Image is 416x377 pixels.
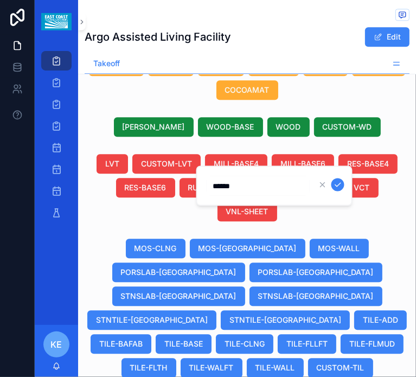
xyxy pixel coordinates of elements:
span: PORSLAB-[GEOGRAPHIC_DATA] [121,267,236,278]
button: MOS-CLNG [126,239,185,258]
span: MILL-BASE6 [280,158,325,169]
span: RES-BASE4 [347,158,389,169]
span: Takeoff [93,58,120,69]
span: STNSLAB-[GEOGRAPHIC_DATA] [121,291,236,302]
span: WOOD-BASE [207,122,254,132]
span: STNTILE-[GEOGRAPHIC_DATA] [229,315,341,325]
div: scrollable content [35,43,78,237]
span: LVT [105,158,119,169]
span: CUSTOM-LVT [141,158,192,169]
button: TILE-ADD [354,310,407,330]
button: WOOD [267,117,310,137]
button: MOS-WALL [310,239,369,258]
button: STNSLAB-[GEOGRAPHIC_DATA] [112,286,245,306]
button: [PERSON_NAME] [114,117,194,137]
button: MOS-[GEOGRAPHIC_DATA] [190,239,305,258]
span: MOS-WALL [318,243,360,254]
span: TILE-BAFAB [99,338,143,349]
button: PORSLAB-[GEOGRAPHIC_DATA] [249,263,382,282]
button: TILE-BAFAB [91,334,151,354]
span: TILE-FLLFT [286,338,328,349]
span: TILE-FLTH [130,362,168,373]
span: STNTILE-[GEOGRAPHIC_DATA] [96,315,208,325]
button: CUSTOM-LVT [132,154,201,174]
span: RUBB-SHEET [188,182,235,193]
button: STNTILE-[GEOGRAPHIC_DATA] [87,310,216,330]
span: TILE-WALL [255,362,295,373]
button: TILE-BASE [156,334,212,354]
span: TILE-BASE [164,338,203,349]
button: VNL-SHEET [217,202,277,221]
button: STNSLAB-[GEOGRAPHIC_DATA] [249,286,382,306]
span: STNSLAB-[GEOGRAPHIC_DATA] [258,291,374,302]
span: VNL-SHEET [226,206,268,217]
h1: Argo Assisted Living Facility [85,29,231,44]
span: VCT [354,182,370,193]
button: RES-BASE4 [338,154,398,174]
button: LVT [97,154,128,174]
span: TILE-ADD [363,315,398,325]
span: TILE-FLMUD [349,338,395,349]
span: RES-BASE6 [125,182,167,193]
span: [PERSON_NAME] [123,122,185,132]
span: MOS-[GEOGRAPHIC_DATA] [199,243,297,254]
button: MILL-BASE6 [272,154,334,174]
button: RES-BASE6 [116,178,175,197]
button: CUSTOM-WD [314,117,381,137]
button: RUBB-SHEET [180,178,244,197]
span: PORSLAB-[GEOGRAPHIC_DATA] [258,267,374,278]
button: TILE-CLNG [216,334,273,354]
button: PORSLAB-[GEOGRAPHIC_DATA] [112,263,245,282]
button: MILL-BASE4 [205,154,267,174]
button: COCOAMAT [216,80,278,100]
button: VCT [345,178,379,197]
span: MILL-BASE4 [214,158,259,169]
span: TILE-CLNG [225,338,265,349]
button: TILE-FLLFT [278,334,336,354]
button: WOOD-BASE [198,117,263,137]
span: CUSTOM-WD [323,122,372,132]
span: WOOD [276,122,301,132]
span: CUSTOM-TIL [317,362,364,373]
img: App logo [41,13,71,30]
span: KE [51,338,62,351]
button: Edit [365,27,409,47]
span: MOS-CLNG [135,243,177,254]
span: COCOAMAT [225,85,270,95]
button: STNTILE-[GEOGRAPHIC_DATA] [221,310,350,330]
button: TILE-FLMUD [341,334,404,354]
span: TILE-WALFT [189,362,234,373]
